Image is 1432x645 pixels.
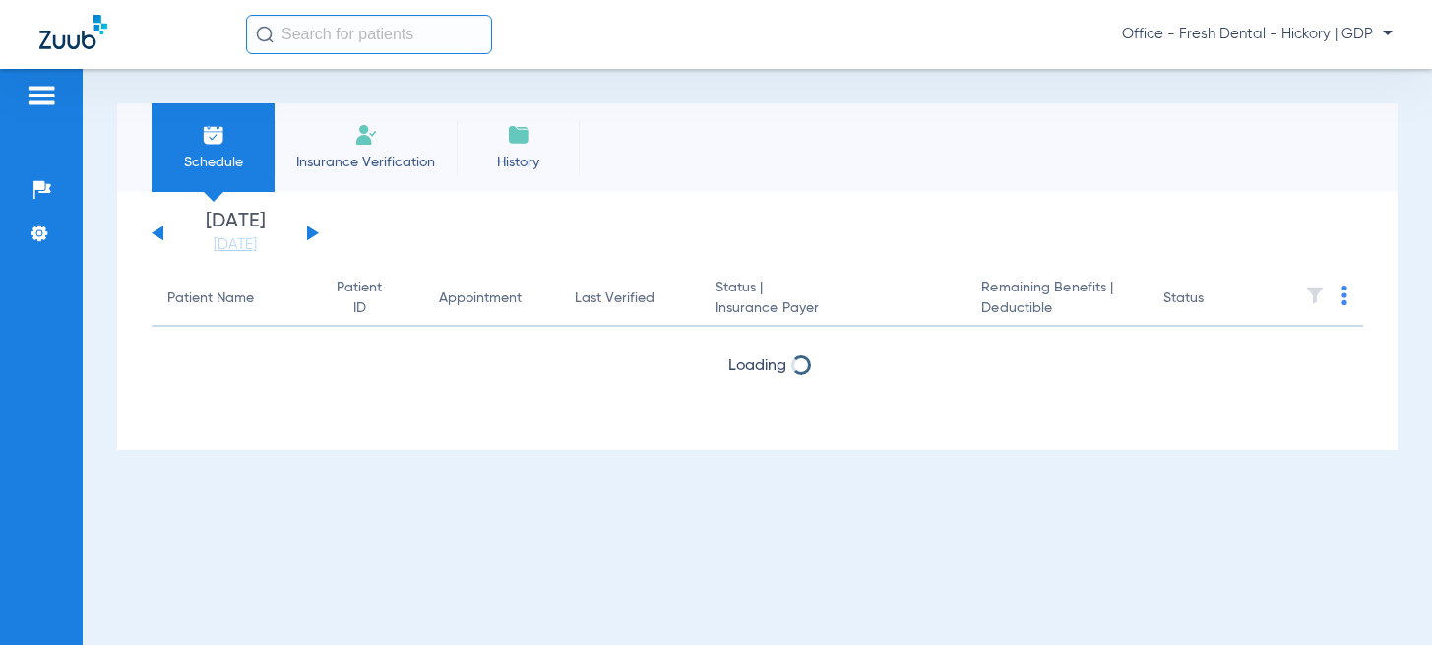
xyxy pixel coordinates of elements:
[575,289,654,309] div: Last Verified
[1148,272,1280,327] th: Status
[1305,286,1325,305] img: filter.svg
[39,15,107,49] img: Zuub Logo
[575,289,684,309] div: Last Verified
[176,235,294,255] a: [DATE]
[965,272,1148,327] th: Remaining Benefits |
[981,298,1132,319] span: Deductible
[700,272,966,327] th: Status |
[716,298,951,319] span: Insurance Payer
[1122,25,1393,44] span: Office - Fresh Dental - Hickory | GDP
[167,289,297,309] div: Patient Name
[439,289,543,309] div: Appointment
[354,123,378,147] img: Manual Insurance Verification
[439,289,522,309] div: Appointment
[166,153,260,172] span: Schedule
[289,153,442,172] span: Insurance Verification
[246,15,492,54] input: Search for patients
[329,278,407,319] div: Patient ID
[167,289,254,309] div: Patient Name
[507,123,530,147] img: History
[256,26,274,43] img: Search Icon
[1341,286,1347,305] img: group-dot-blue.svg
[471,153,565,172] span: History
[202,123,225,147] img: Schedule
[26,84,57,107] img: hamburger-icon
[329,278,390,319] div: Patient ID
[176,212,294,255] li: [DATE]
[728,358,786,374] span: Loading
